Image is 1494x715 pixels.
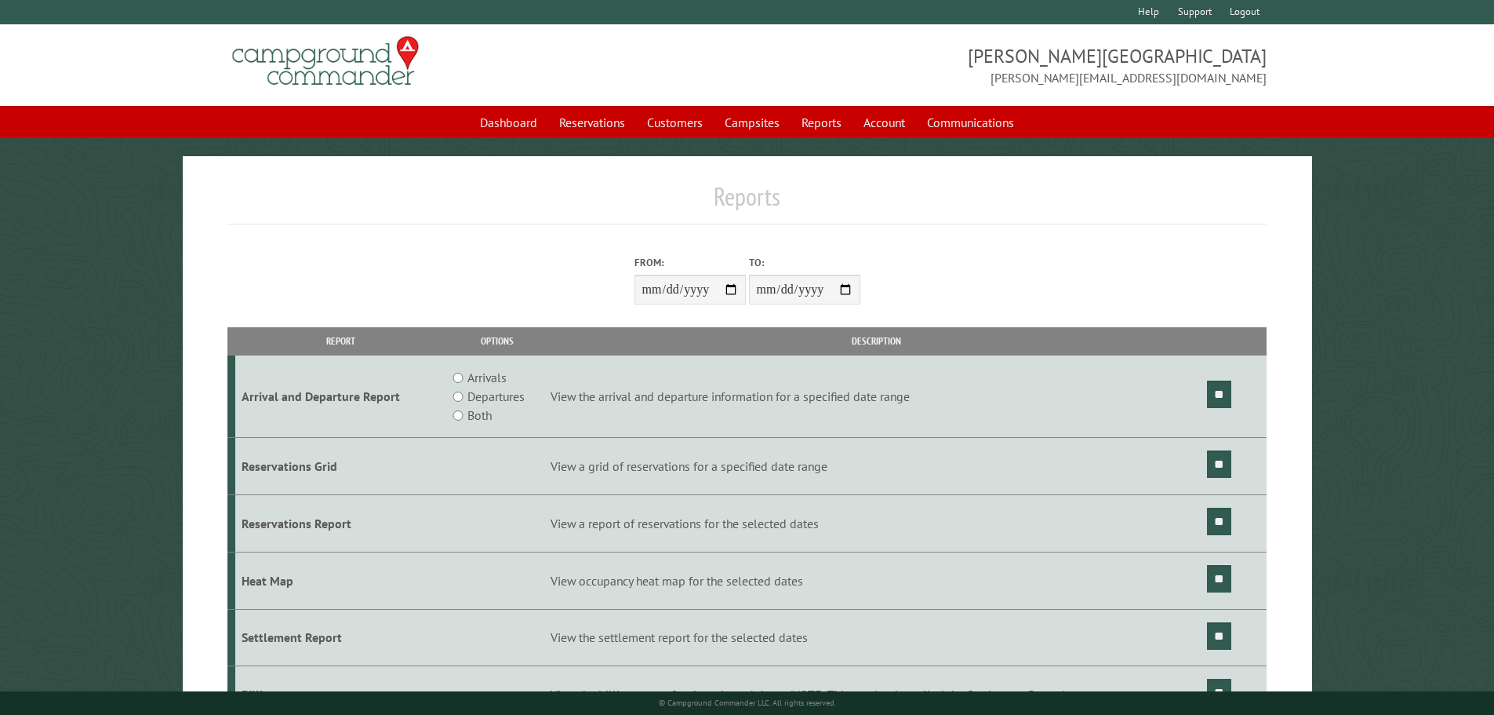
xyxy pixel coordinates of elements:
[550,108,634,137] a: Reservations
[467,406,492,425] label: Both
[548,438,1205,495] td: View a grid of reservations for a specified date range
[235,356,446,438] td: Arrival and Departure Report
[659,698,836,708] small: © Campground Commander LLC. All rights reserved.
[918,108,1023,137] a: Communications
[227,31,423,92] img: Campground Commander
[638,108,712,137] a: Customers
[471,108,547,137] a: Dashboard
[548,552,1205,609] td: View occupancy heat map for the selected dates
[749,255,860,270] label: To:
[747,43,1267,87] span: [PERSON_NAME][GEOGRAPHIC_DATA] [PERSON_NAME][EMAIL_ADDRESS][DOMAIN_NAME]
[548,494,1205,552] td: View a report of reservations for the selected dates
[634,255,746,270] label: From:
[227,181,1267,224] h1: Reports
[467,368,507,387] label: Arrivals
[548,609,1205,666] td: View the settlement report for the selected dates
[792,108,851,137] a: Reports
[548,356,1205,438] td: View the arrival and departure information for a specified date range
[235,609,446,666] td: Settlement Report
[235,494,446,552] td: Reservations Report
[235,552,446,609] td: Heat Map
[854,108,914,137] a: Account
[715,108,789,137] a: Campsites
[235,438,446,495] td: Reservations Grid
[548,327,1205,355] th: Description
[235,327,446,355] th: Report
[467,387,525,406] label: Departures
[445,327,547,355] th: Options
